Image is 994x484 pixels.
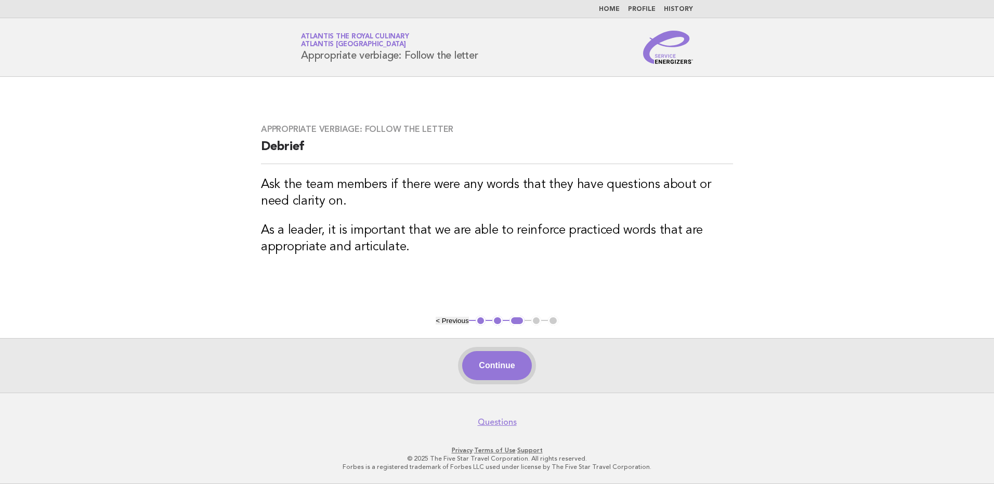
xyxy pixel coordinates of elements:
[664,6,693,12] a: History
[301,42,406,48] span: Atlantis [GEOGRAPHIC_DATA]
[261,222,733,256] h3: As a leader, it is important that we are able to reinforce practiced words that are appropriate a...
[599,6,620,12] a: Home
[452,447,473,454] a: Privacy
[261,177,733,210] h3: Ask the team members if there were any words that they have questions about or need clarity on.
[492,316,503,326] button: 2
[643,31,693,64] img: Service Energizers
[462,351,531,380] button: Continue
[509,316,525,326] button: 3
[179,454,815,463] p: © 2025 The Five Star Travel Corporation. All rights reserved.
[476,316,486,326] button: 1
[301,34,478,61] h1: Appropriate verbiage: Follow the letter
[261,139,733,164] h2: Debrief
[301,33,409,48] a: Atlantis the Royal CulinaryAtlantis [GEOGRAPHIC_DATA]
[179,446,815,454] p: · ·
[261,124,733,135] h3: Appropriate verbiage: Follow the letter
[436,317,468,325] button: < Previous
[179,463,815,471] p: Forbes is a registered trademark of Forbes LLC used under license by The Five Star Travel Corpora...
[474,447,516,454] a: Terms of Use
[628,6,656,12] a: Profile
[517,447,543,454] a: Support
[478,417,517,427] a: Questions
